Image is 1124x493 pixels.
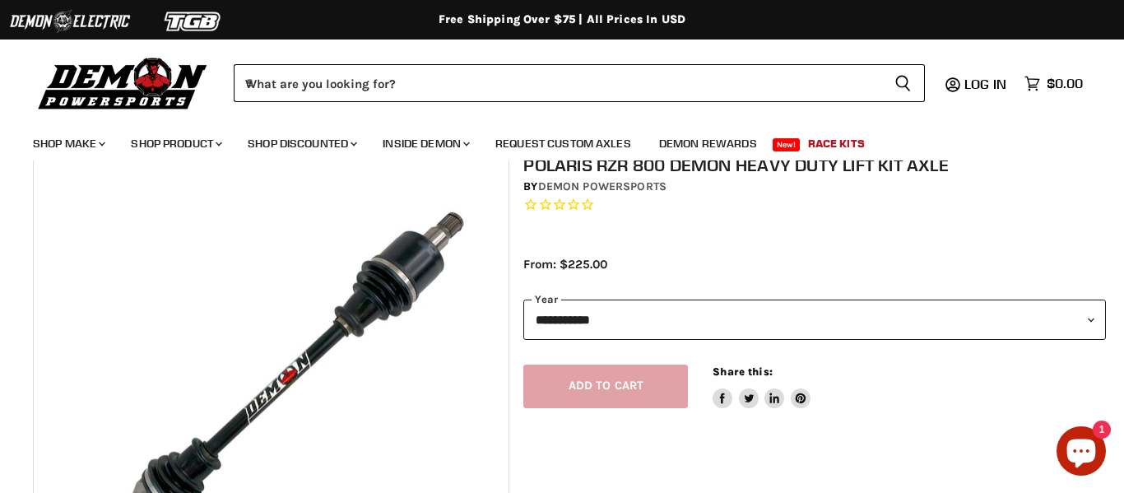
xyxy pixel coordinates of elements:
[234,64,925,102] form: Product
[21,120,1079,160] ul: Main menu
[1016,72,1091,95] a: $0.00
[523,178,1105,196] div: by
[370,127,480,160] a: Inside Demon
[538,179,667,193] a: Demon Powersports
[8,6,132,37] img: Demon Electric Logo 2
[33,53,213,112] img: Demon Powersports
[235,127,367,160] a: Shop Discounted
[713,365,810,408] aside: Share this:
[21,127,115,160] a: Shop Make
[132,6,255,37] img: TGB Logo 2
[118,127,232,160] a: Shop Product
[964,76,1006,92] span: Log in
[713,365,772,378] span: Share this:
[523,257,607,272] span: From: $225.00
[523,197,1105,214] span: Rated 0.0 out of 5 stars 0 reviews
[796,127,877,160] a: Race Kits
[1052,426,1111,480] inbox-online-store-chat: Shopify online store chat
[647,127,769,160] a: Demon Rewards
[957,77,1016,91] a: Log in
[234,64,881,102] input: When autocomplete results are available use up and down arrows to review and enter to select
[483,127,643,160] a: Request Custom Axles
[1047,76,1083,91] span: $0.00
[523,155,1105,175] h1: Polaris RZR 800 Demon Heavy Duty Lift Kit Axle
[881,64,925,102] button: Search
[773,138,801,151] span: New!
[523,300,1105,340] select: year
